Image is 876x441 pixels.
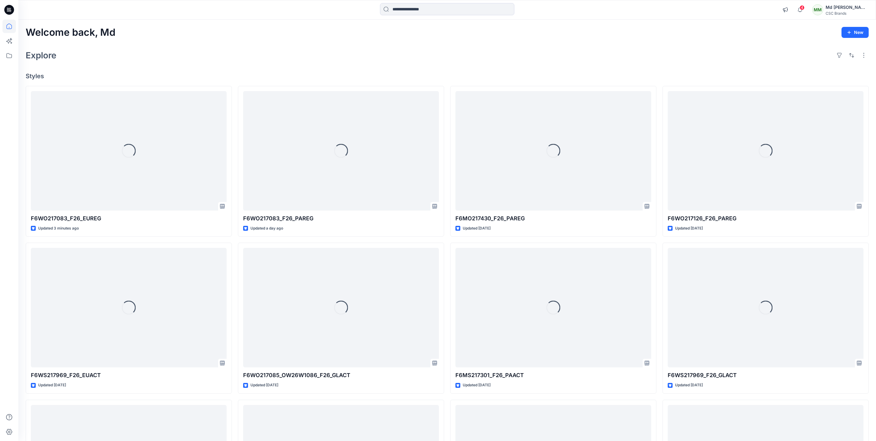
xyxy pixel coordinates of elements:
[463,225,491,232] p: Updated [DATE]
[26,50,57,60] h2: Explore
[243,371,439,380] p: F6WO217085_OW26W1086_F26_GLACT
[38,382,66,388] p: Updated [DATE]
[668,371,863,380] p: F6WS217969_F26_GLACT
[250,225,283,232] p: Updated a day ago
[463,382,491,388] p: Updated [DATE]
[455,371,651,380] p: F6MS217301_F26_PAACT
[800,5,805,10] span: 4
[243,214,439,223] p: F6WO217083_F26_PAREG
[668,214,863,223] p: F6WO217126_F26_PAREG
[826,4,868,11] div: Md [PERSON_NAME]
[826,11,868,16] div: CSC Brands
[812,4,823,15] div: MM
[38,225,79,232] p: Updated 3 minutes ago
[31,214,227,223] p: F6WO217083_F26_EUREG
[675,382,703,388] p: Updated [DATE]
[841,27,869,38] button: New
[26,72,869,80] h4: Styles
[31,371,227,380] p: F6WS217969_F26_EUACT
[26,27,115,38] h2: Welcome back, Md
[250,382,278,388] p: Updated [DATE]
[455,214,651,223] p: F6MO217430_F26_PAREG
[675,225,703,232] p: Updated [DATE]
